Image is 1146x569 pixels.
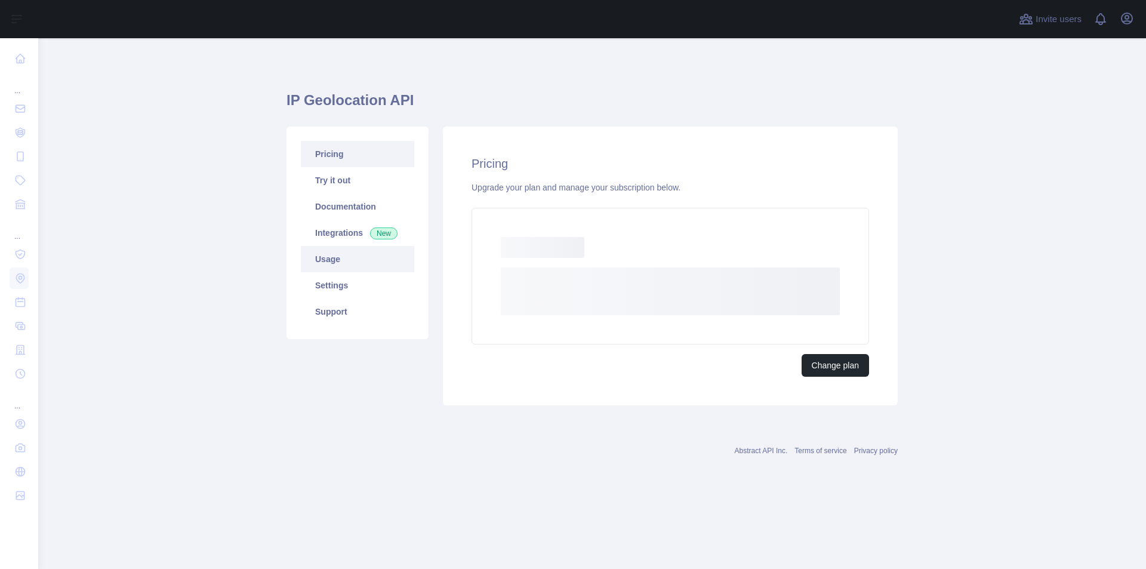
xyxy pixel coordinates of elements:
a: Terms of service [794,447,846,455]
h2: Pricing [472,155,869,172]
a: Support [301,299,414,325]
div: ... [10,387,29,411]
a: Settings [301,272,414,299]
a: Try it out [301,167,414,193]
a: Usage [301,246,414,272]
a: Pricing [301,141,414,167]
span: New [370,227,398,239]
a: Privacy policy [854,447,898,455]
div: ... [10,72,29,96]
a: Integrations New [301,220,414,246]
div: ... [10,217,29,241]
a: Abstract API Inc. [735,447,788,455]
a: Documentation [301,193,414,220]
div: Upgrade your plan and manage your subscription below. [472,182,869,193]
button: Invite users [1016,10,1084,29]
button: Change plan [802,354,869,377]
h1: IP Geolocation API [286,91,898,119]
span: Invite users [1036,13,1082,26]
